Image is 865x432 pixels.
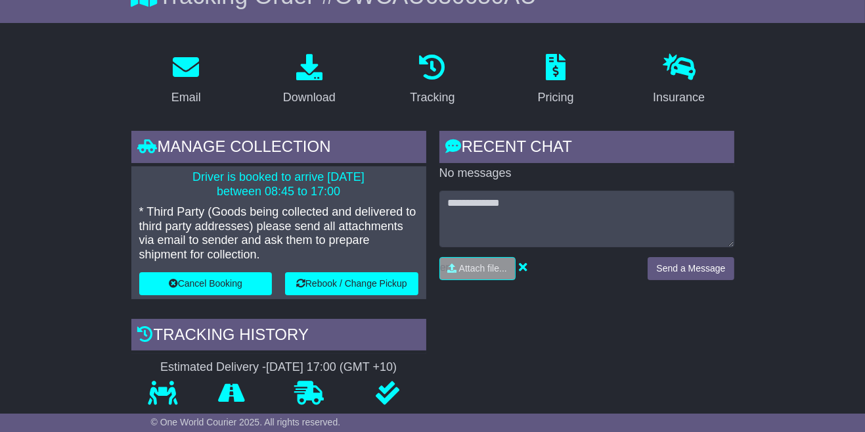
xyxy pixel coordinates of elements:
button: Cancel Booking [139,272,273,295]
a: Email [163,49,210,111]
span: © One World Courier 2025. All rights reserved. [151,417,341,427]
div: Manage collection [131,131,426,166]
div: Tracking [410,89,455,107]
p: No messages [439,166,734,181]
p: Pickup [131,412,194,427]
button: Rebook / Change Pickup [285,272,418,295]
div: Pricing [538,89,574,107]
div: Insurance [653,89,705,107]
p: In Transit [194,412,269,427]
div: Estimated Delivery - [131,360,426,375]
div: Tracking history [131,319,426,354]
div: Email [171,89,201,107]
a: Download [275,49,344,111]
div: Download [283,89,336,107]
button: Send a Message [648,257,734,280]
a: Tracking [401,49,463,111]
a: Pricing [529,49,583,111]
p: * Third Party (Goods being collected and delivered to third party addresses) please send all atta... [139,205,418,262]
p: Delivered [349,412,426,427]
a: Insurance [644,49,713,111]
div: [DATE] 17:00 (GMT +10) [266,360,397,375]
div: RECENT CHAT [439,131,734,166]
p: Delivering [269,412,349,427]
p: Driver is booked to arrive [DATE] between 08:45 to 17:00 [139,170,418,199]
